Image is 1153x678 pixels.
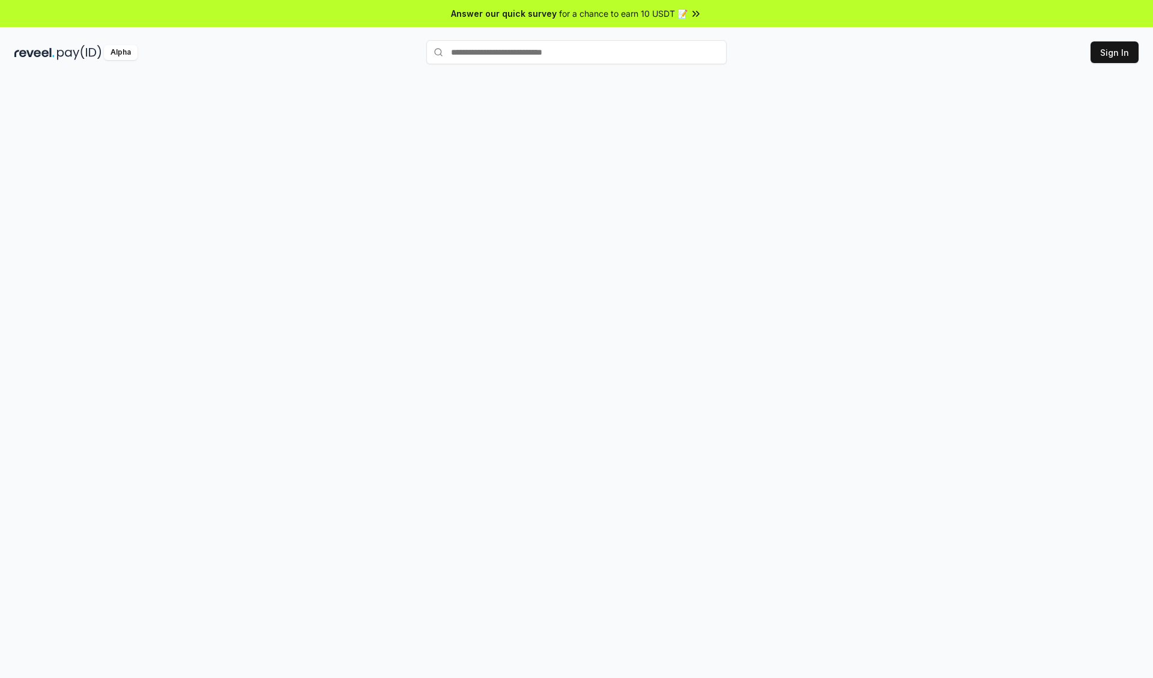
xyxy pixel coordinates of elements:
span: for a chance to earn 10 USDT 📝 [559,7,688,20]
span: Answer our quick survey [451,7,557,20]
div: Alpha [104,45,138,60]
img: reveel_dark [14,45,55,60]
img: pay_id [57,45,101,60]
button: Sign In [1091,41,1139,63]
